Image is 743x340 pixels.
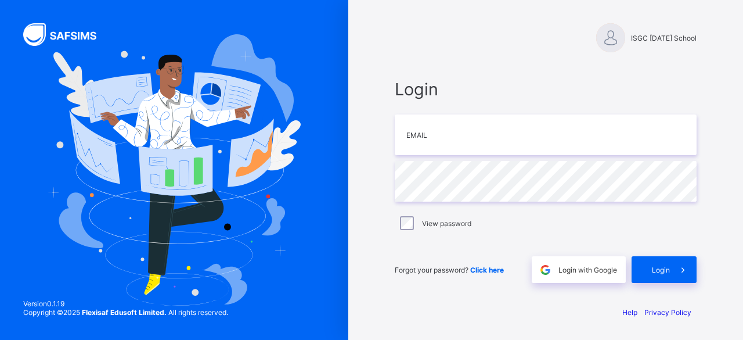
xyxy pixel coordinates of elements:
span: Login [652,266,670,274]
a: Help [622,308,637,317]
img: google.396cfc9801f0270233282035f929180a.svg [539,263,552,277]
span: Login [395,79,697,99]
a: Click here [470,266,504,274]
span: Copyright © 2025 All rights reserved. [23,308,228,317]
label: View password [422,219,471,228]
a: Privacy Policy [644,308,691,317]
span: Login with Google [558,266,617,274]
img: SAFSIMS Logo [23,23,110,46]
span: Version 0.1.19 [23,299,228,308]
strong: Flexisaf Edusoft Limited. [82,308,167,317]
span: Forgot your password? [395,266,504,274]
span: ISGC [DATE] School [631,34,697,42]
img: Hero Image [48,34,300,306]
